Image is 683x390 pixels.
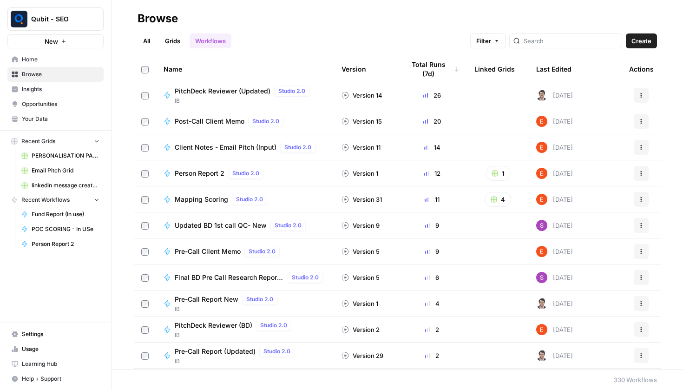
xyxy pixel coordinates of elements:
[341,247,380,256] div: Version 5
[536,90,547,101] img: 35tz4koyam3fgiezpr65b8du18d9
[164,320,327,339] a: PitchDeck Reviewer (BD)Studio 2.0IB
[536,298,547,309] img: 35tz4koyam3fgiezpr65b8du18d9
[275,221,302,230] span: Studio 2.0
[17,178,104,193] a: linkedin message creator [PERSON_NAME]
[470,33,506,48] button: Filter
[32,210,99,218] span: Fund Report (In use)
[7,327,104,342] a: Settings
[341,195,382,204] div: Version 31
[164,294,327,313] a: Pre-Call Report NewStudio 2.0IB
[536,272,573,283] div: [DATE]
[485,192,511,207] button: 4
[405,221,460,230] div: 9
[405,325,460,334] div: 2
[32,181,99,190] span: linkedin message creator [PERSON_NAME]
[175,169,224,178] span: Person Report 2
[22,70,99,79] span: Browse
[22,85,99,93] span: Insights
[138,33,156,48] a: All
[536,220,573,231] div: [DATE]
[21,137,55,145] span: Recent Grids
[7,371,104,386] button: Help + Support
[175,331,295,339] span: IB
[7,34,104,48] button: New
[164,86,327,105] a: PitchDeck Reviewer (Updated)Studio 2.0IB
[405,56,460,82] div: Total Runs (7d)
[536,246,547,257] img: ajf8yqgops6ssyjpn8789yzw4nvp
[278,87,305,95] span: Studio 2.0
[22,345,99,353] span: Usage
[164,116,327,127] a: Post-Call Client MemoStudio 2.0
[536,220,547,231] img: o172sb5nyouclioljstuaq3tb2gj
[164,142,327,153] a: Client Notes - Email Pitch (Input)Studio 2.0
[536,116,547,127] img: ajf8yqgops6ssyjpn8789yzw4nvp
[175,357,298,365] span: IB
[32,166,99,175] span: Email Pitch Grid
[405,143,460,152] div: 14
[405,91,460,100] div: 26
[175,305,281,313] span: IB
[341,273,380,282] div: Version 5
[17,148,104,163] a: PERSONALISATION PARA
[164,220,327,231] a: Updated BD 1st call QC- NewStudio 2.0
[341,169,378,178] div: Version 1
[159,33,186,48] a: Grids
[536,168,547,179] img: ajf8yqgops6ssyjpn8789yzw4nvp
[164,56,327,82] div: Name
[614,375,657,384] div: 330 Workflows
[21,196,70,204] span: Recent Workflows
[17,237,104,251] a: Person Report 2
[246,295,273,304] span: Studio 2.0
[524,36,618,46] input: Search
[11,11,27,27] img: Qubit - SEO Logo
[536,350,547,361] img: 35tz4koyam3fgiezpr65b8du18d9
[536,142,547,153] img: ajf8yqgops6ssyjpn8789yzw4nvp
[232,169,259,178] span: Studio 2.0
[536,168,573,179] div: [DATE]
[631,36,651,46] span: Create
[31,14,87,24] span: Qubit - SEO
[486,166,511,181] button: 1
[626,33,657,48] button: Create
[474,56,515,82] div: Linked Grids
[629,56,654,82] div: Actions
[536,116,573,127] div: [DATE]
[7,82,104,97] a: Insights
[164,246,327,257] a: Pre-Call Client MemoStudio 2.0
[536,246,573,257] div: [DATE]
[405,299,460,308] div: 4
[252,117,279,126] span: Studio 2.0
[17,222,104,237] a: POC SCORING - In USe
[175,97,313,105] span: IB
[17,163,104,178] a: Email Pitch Grid
[536,324,547,335] img: ajf8yqgops6ssyjpn8789yzw4nvp
[536,142,573,153] div: [DATE]
[7,134,104,148] button: Recent Grids
[164,272,327,283] a: Final BD Pre Call Research Report for HubspotStudio 2.0
[190,33,231,48] a: Workflows
[22,55,99,64] span: Home
[32,225,99,233] span: POC SCORING - In USe
[175,295,238,304] span: Pre-Call Report New
[341,56,366,82] div: Version
[45,37,58,46] span: New
[32,240,99,248] span: Person Report 2
[536,90,573,101] div: [DATE]
[164,168,327,179] a: Person Report 2Studio 2.0
[22,115,99,123] span: Your Data
[22,360,99,368] span: Learning Hub
[405,273,460,282] div: 6
[175,143,276,152] span: Client Notes - Email Pitch (Input)
[175,221,267,230] span: Updated BD 1st call QC- New
[536,298,573,309] div: [DATE]
[22,100,99,108] span: Opportunities
[260,321,287,330] span: Studio 2.0
[341,325,380,334] div: Version 2
[7,342,104,357] a: Usage
[536,350,573,361] div: [DATE]
[341,91,382,100] div: Version 14
[536,272,547,283] img: o172sb5nyouclioljstuaq3tb2gj
[476,36,491,46] span: Filter
[175,195,228,204] span: Mapping Scoring
[341,351,383,360] div: Version 29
